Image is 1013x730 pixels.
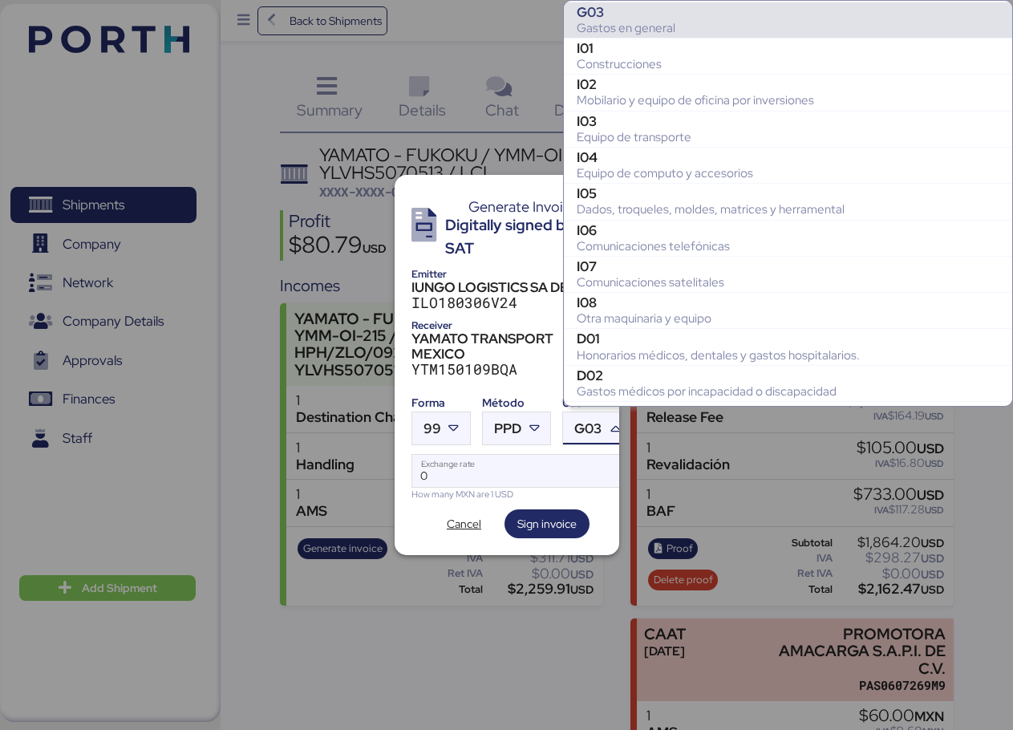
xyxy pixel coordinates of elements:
div: How many MXN are 1 USD [411,488,632,501]
div: I05 [577,185,999,201]
div: Mobilario y equipo de oficina por inversiones [577,92,999,108]
div: Equipo de transporte [577,129,999,145]
span: Sign invoice [517,514,577,533]
input: Exchange rate [412,455,631,487]
div: Equipo de computo y accesorios [577,165,999,181]
div: I02 [577,76,999,92]
span: PPD [494,422,521,436]
div: YTM150109BQA [411,361,602,378]
div: Comunicaciones satelitales [577,274,999,290]
span: G03 [574,422,602,436]
div: Método [482,395,551,412]
div: D01 [577,331,999,347]
div: Honorarios médicos, dentales y gastos hospitalarios. [577,347,999,363]
div: G03 [577,4,999,20]
div: I01 [577,40,999,56]
div: Dados, troqueles, moldes, matrices y herramental [577,201,999,217]
div: I04 [577,149,999,165]
div: I07 [577,258,999,274]
div: Generate Invoice [445,200,602,214]
div: I03 [577,113,999,129]
div: Uso [562,395,631,412]
div: D03 [577,404,999,420]
div: ILO180306V24 [411,294,602,311]
div: Receiver [411,317,602,334]
div: Gastos médicos por incapacidad o discapacidad [577,383,999,399]
span: Cancel [447,514,481,533]
div: Digitally signed by SAT [445,214,602,260]
button: Cancel [424,509,504,538]
div: YAMATO TRANSPORT MEXICO [411,331,602,361]
div: Comunicaciones telefónicas [577,238,999,254]
div: Forma [411,395,471,412]
div: I08 [577,294,999,310]
div: IUNGO LOGISTICS SA DE CV [411,280,602,294]
div: Emitter [411,266,602,282]
div: D02 [577,367,999,383]
div: Construcciones [577,56,999,72]
div: I06 [577,222,999,238]
span: 99 [423,422,441,436]
div: Gastos en general [577,20,999,36]
div: Otra maquinaria y equipo [577,310,999,326]
button: Sign invoice [504,509,590,538]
